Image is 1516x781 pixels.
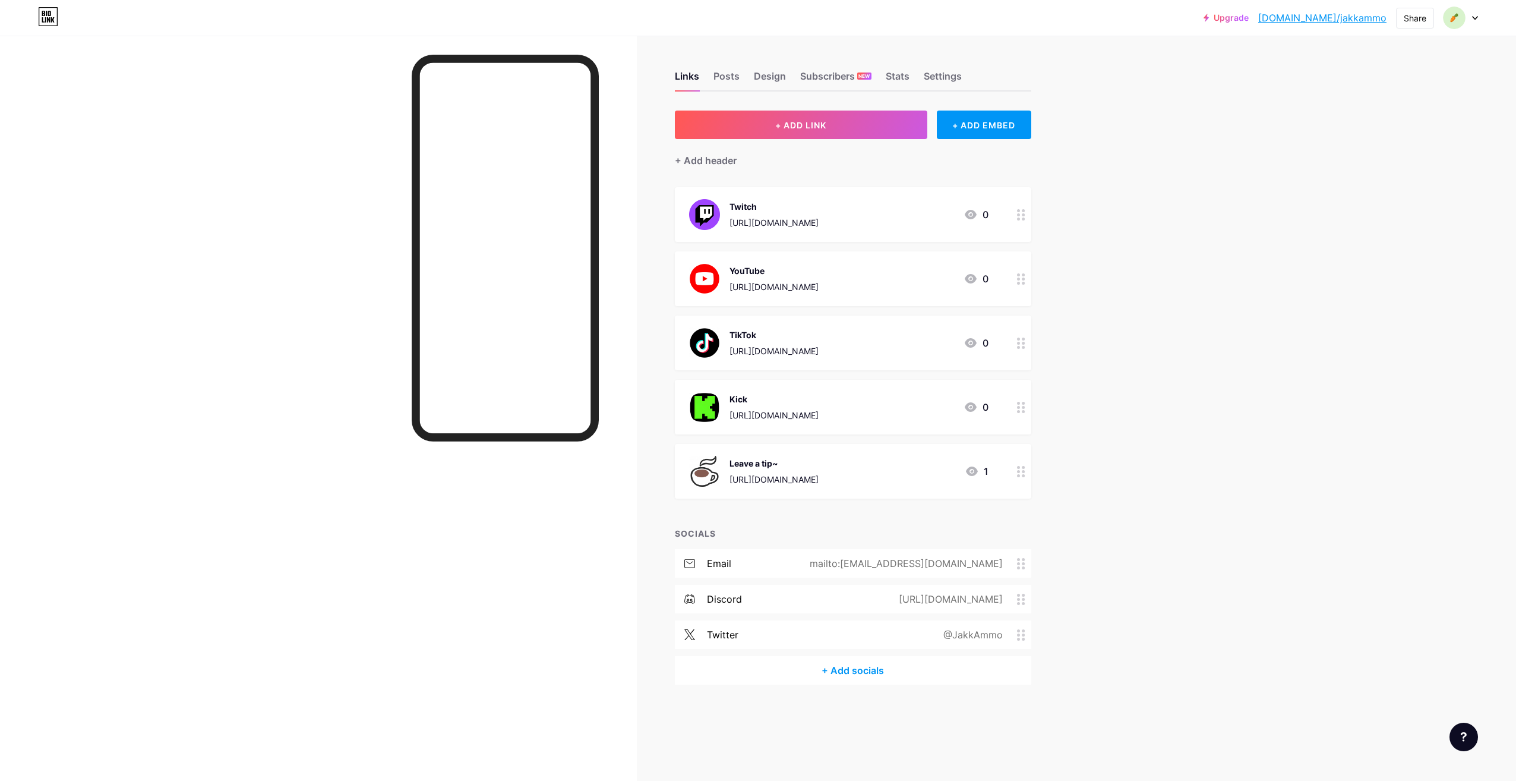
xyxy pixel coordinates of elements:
[964,400,988,414] div: 0
[754,69,786,90] div: Design
[729,264,819,277] div: YouTube
[965,464,988,478] div: 1
[1443,7,1466,29] img: jakkammo
[689,199,720,230] img: Twitch
[964,207,988,222] div: 0
[729,393,819,405] div: Kick
[675,527,1031,540] div: SOCIALS
[675,111,927,139] button: + ADD LINK
[729,329,819,341] div: TikTok
[675,656,1031,685] div: + Add socials
[729,473,819,486] div: [URL][DOMAIN_NAME]
[1404,12,1426,24] div: Share
[707,592,742,606] div: discord
[1204,13,1249,23] a: Upgrade
[964,336,988,350] div: 0
[791,556,1017,571] div: mailto:[EMAIL_ADDRESS][DOMAIN_NAME]
[689,456,720,487] img: Leave a tip~
[858,73,870,80] span: NEW
[775,120,826,130] span: + ADD LINK
[689,263,720,294] img: YouTube
[707,628,738,642] div: twitter
[707,556,731,571] div: email
[800,69,871,90] div: Subscribers
[713,69,740,90] div: Posts
[924,628,1017,642] div: @JakkAmmo
[729,200,819,213] div: Twitch
[729,457,819,470] div: Leave a tip~
[675,69,699,90] div: Links
[924,69,962,90] div: Settings
[880,592,1017,606] div: [URL][DOMAIN_NAME]
[886,69,909,90] div: Stats
[937,111,1031,139] div: + ADD EMBED
[729,409,819,421] div: [URL][DOMAIN_NAME]
[964,272,988,286] div: 0
[1258,11,1386,25] a: [DOMAIN_NAME]/jakkammo
[729,216,819,229] div: [URL][DOMAIN_NAME]
[689,327,720,358] img: TikTok
[729,345,819,357] div: [URL][DOMAIN_NAME]
[675,153,737,168] div: + Add header
[729,281,819,293] div: [URL][DOMAIN_NAME]
[689,392,720,423] img: Kick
